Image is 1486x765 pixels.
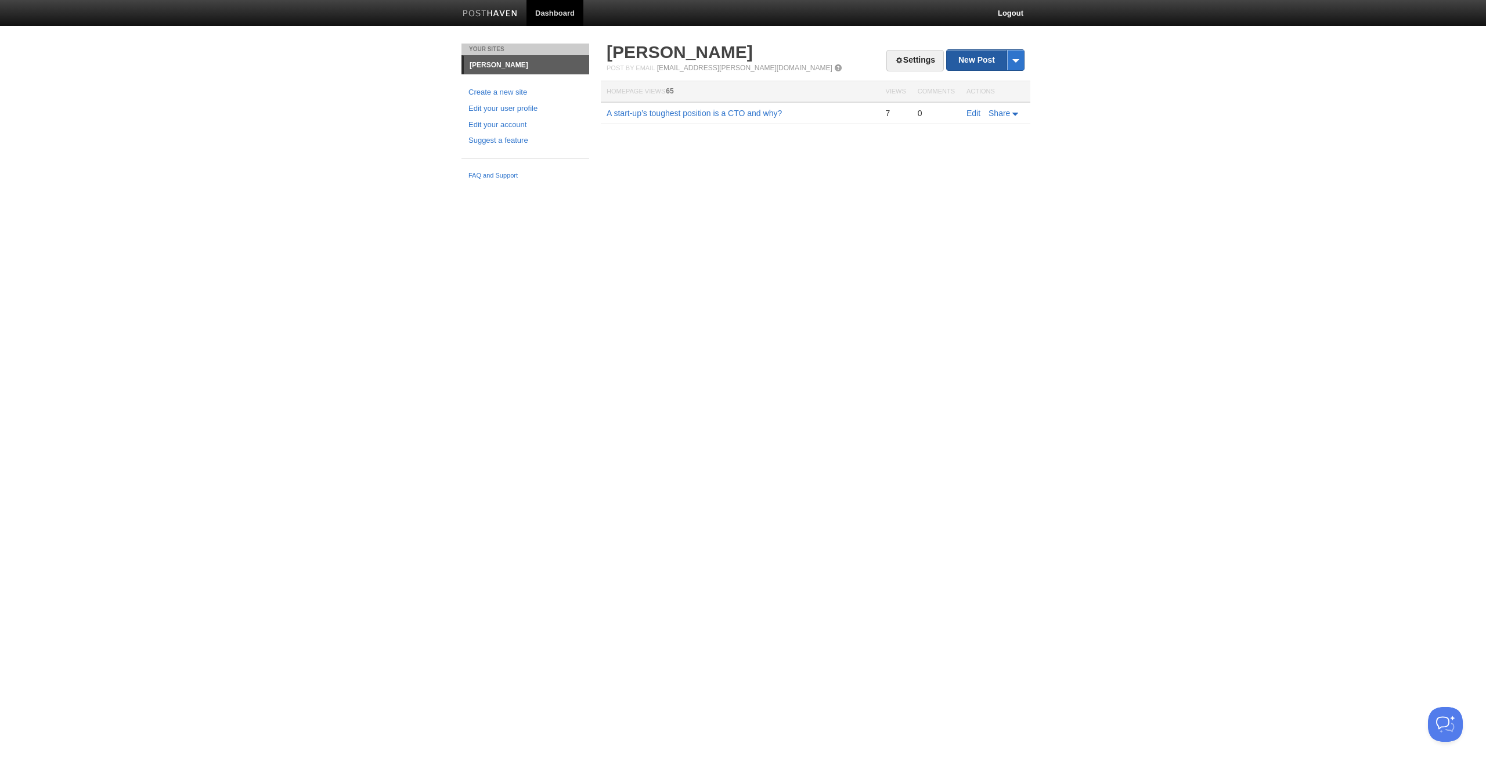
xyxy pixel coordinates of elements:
[1428,707,1463,742] iframe: Help Scout Beacon - Open
[468,119,582,131] a: Edit your account
[607,42,753,62] a: [PERSON_NAME]
[607,109,782,118] a: A start-up’s toughest position is a CTO and why?
[879,81,911,103] th: Views
[666,87,673,95] span: 65
[885,108,906,118] div: 7
[468,103,582,115] a: Edit your user profile
[918,108,955,118] div: 0
[966,109,980,118] a: Edit
[463,10,518,19] img: Posthaven-bar
[601,81,879,103] th: Homepage Views
[912,81,961,103] th: Comments
[464,56,589,74] a: [PERSON_NAME]
[607,64,655,71] span: Post by Email
[468,86,582,99] a: Create a new site
[468,135,582,147] a: Suggest a feature
[961,81,1030,103] th: Actions
[947,50,1024,70] a: New Post
[886,50,944,71] a: Settings
[461,44,589,55] li: Your Sites
[468,171,582,181] a: FAQ and Support
[989,109,1010,118] span: Share
[657,64,832,72] a: [EMAIL_ADDRESS][PERSON_NAME][DOMAIN_NAME]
